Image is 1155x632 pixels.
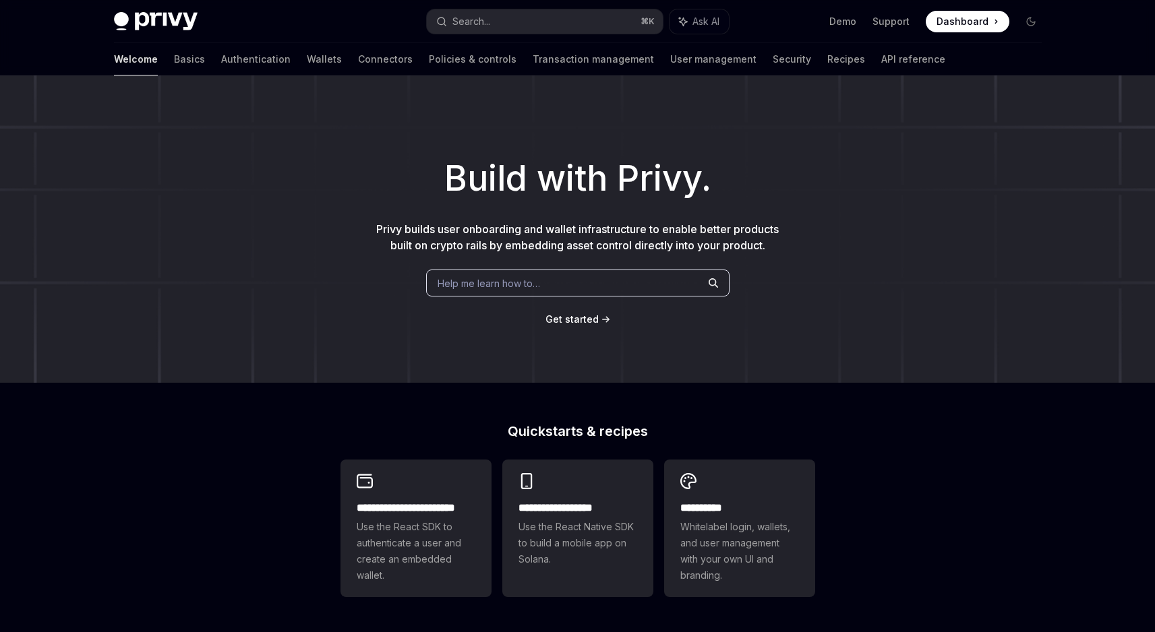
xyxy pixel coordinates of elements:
a: User management [670,43,757,75]
div: Search... [452,13,490,30]
span: Use the React Native SDK to build a mobile app on Solana. [519,519,637,567]
a: **** *****Whitelabel login, wallets, and user management with your own UI and branding. [664,460,815,597]
a: Get started [545,313,599,326]
span: Help me learn how to… [438,276,540,290]
button: Search...⌘K [427,9,663,34]
a: Authentication [221,43,291,75]
a: Policies & controls [429,43,516,75]
span: Whitelabel login, wallets, and user management with your own UI and branding. [680,519,799,583]
a: Support [872,15,910,28]
img: dark logo [114,12,198,31]
h1: Build with Privy. [22,152,1133,205]
a: Security [773,43,811,75]
a: Welcome [114,43,158,75]
a: Transaction management [533,43,654,75]
button: Ask AI [670,9,729,34]
span: Dashboard [937,15,988,28]
a: Dashboard [926,11,1009,32]
span: Ask AI [692,15,719,28]
a: Wallets [307,43,342,75]
h2: Quickstarts & recipes [340,424,815,438]
span: ⌘ K [641,16,655,27]
span: Get started [545,313,599,325]
a: Connectors [358,43,413,75]
a: Demo [829,15,856,28]
button: Toggle dark mode [1020,11,1042,32]
a: API reference [881,43,945,75]
a: Recipes [827,43,865,75]
a: **** **** **** ***Use the React Native SDK to build a mobile app on Solana. [502,460,653,597]
span: Use the React SDK to authenticate a user and create an embedded wallet. [357,519,475,583]
span: Privy builds user onboarding and wallet infrastructure to enable better products built on crypto ... [376,222,779,252]
a: Basics [174,43,205,75]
